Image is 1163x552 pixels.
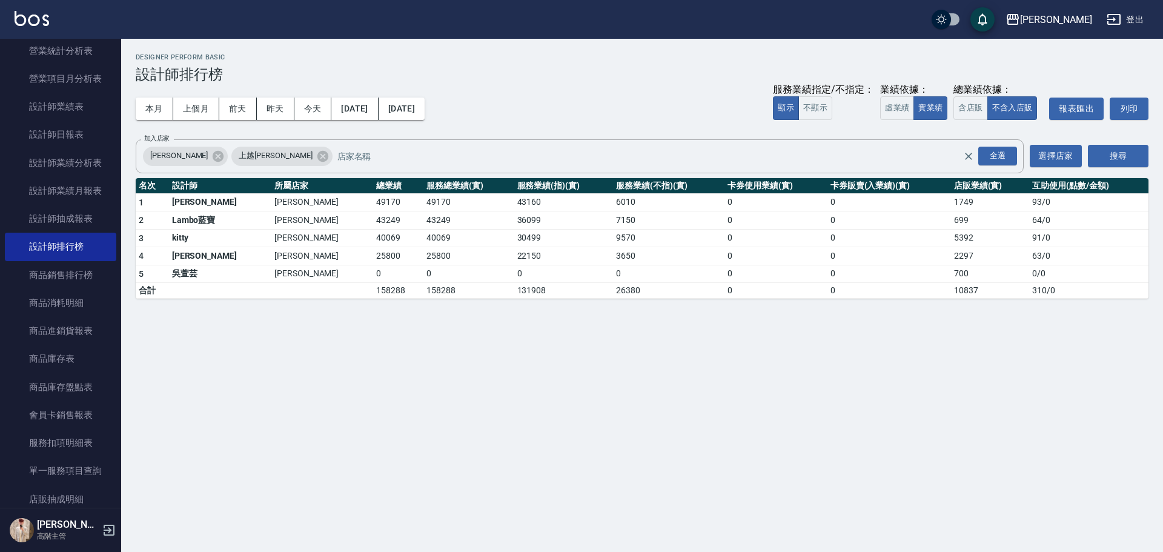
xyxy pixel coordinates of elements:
a: 單一服務項目查詢 [5,457,116,485]
button: 昨天 [257,98,294,120]
td: 0 [724,229,827,247]
th: 所屬店家 [271,178,373,194]
button: 含店販 [953,96,987,120]
td: 6010 [613,193,724,211]
div: 全選 [978,147,1017,165]
p: 高階主管 [37,531,99,542]
a: 商品進銷貨報表 [5,317,116,345]
a: 營業統計分析表 [5,37,116,65]
button: 登出 [1102,8,1148,31]
td: 5392 [951,229,1029,247]
td: 0 [724,193,827,211]
td: 64 / 0 [1029,211,1148,230]
th: 店販業績(實) [951,178,1029,194]
td: 0 [373,265,423,283]
h2: Designer Perform Basic [136,53,1148,61]
button: 實業績 [913,96,947,120]
a: 店販抽成明細 [5,485,116,513]
td: 0 [827,283,951,299]
button: 本月 [136,98,173,120]
span: 1 [139,198,144,207]
td: 43160 [514,193,614,211]
td: 26380 [613,283,724,299]
a: 設計師業績表 [5,93,116,121]
button: save [970,7,995,32]
a: 商品消耗明細 [5,289,116,317]
a: 設計師抽成報表 [5,205,116,233]
img: Logo [15,11,49,26]
button: [DATE] [331,98,378,120]
td: 10837 [951,283,1029,299]
button: 不含入店販 [987,96,1038,120]
a: 商品庫存盤點表 [5,373,116,401]
td: 36099 [514,211,614,230]
td: Lambo藍寶 [169,211,271,230]
button: 上個月 [173,98,219,120]
th: 卡券販賣(入業績)(實) [827,178,951,194]
td: 310 / 0 [1029,283,1148,299]
th: 名次 [136,178,169,194]
td: 49170 [423,193,514,211]
th: 卡券使用業績(實) [724,178,827,194]
th: 設計師 [169,178,271,194]
td: 0 [423,265,514,283]
td: 3650 [613,247,724,265]
td: 0 [724,247,827,265]
h5: [PERSON_NAME] [37,519,99,531]
td: 22150 [514,247,614,265]
td: 131908 [514,283,614,299]
td: 0 [514,265,614,283]
td: 1749 [951,193,1029,211]
td: 699 [951,211,1029,230]
th: 服務業績(指)(實) [514,178,614,194]
td: 30499 [514,229,614,247]
td: 49170 [373,193,423,211]
td: 0 [613,265,724,283]
a: 設計師業績月報表 [5,177,116,205]
td: [PERSON_NAME] [169,247,271,265]
button: [DATE] [379,98,425,120]
a: 報表匯出 [1049,98,1104,120]
h3: 設計師排行榜 [136,66,1148,83]
td: [PERSON_NAME] [271,247,373,265]
a: 設計師排行榜 [5,233,116,261]
span: 上越[PERSON_NAME] [231,150,319,162]
td: 0 [724,283,827,299]
button: 不顯示 [798,96,832,120]
span: 4 [139,251,144,261]
div: [PERSON_NAME] [143,147,228,166]
th: 服務總業績(實) [423,178,514,194]
a: 設計師日報表 [5,121,116,148]
td: 9570 [613,229,724,247]
button: Open [976,144,1019,168]
table: a dense table [136,178,1148,299]
th: 互助使用(點數/金額) [1029,178,1148,194]
a: 會員卡銷售報表 [5,401,116,429]
span: 2 [139,215,144,225]
td: 0 [827,265,951,283]
td: 0 / 0 [1029,265,1148,283]
td: 700 [951,265,1029,283]
td: 158288 [373,283,423,299]
td: [PERSON_NAME] [271,211,373,230]
a: 服務扣項明細表 [5,429,116,457]
td: 7150 [613,211,724,230]
td: 25800 [373,247,423,265]
td: [PERSON_NAME] [271,193,373,211]
td: 0 [724,211,827,230]
td: 63 / 0 [1029,247,1148,265]
button: 前天 [219,98,257,120]
a: 商品銷售排行榜 [5,261,116,289]
a: 商品庫存表 [5,345,116,373]
button: 列印 [1110,98,1148,120]
label: 加入店家 [144,134,170,143]
button: 搜尋 [1088,145,1148,167]
span: [PERSON_NAME] [143,150,215,162]
td: 0 [827,193,951,211]
button: Clear [960,148,977,165]
th: 總業績 [373,178,423,194]
td: 合計 [136,283,169,299]
button: 顯示 [773,96,799,120]
div: [PERSON_NAME] [1020,12,1092,27]
td: [PERSON_NAME] [271,265,373,283]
